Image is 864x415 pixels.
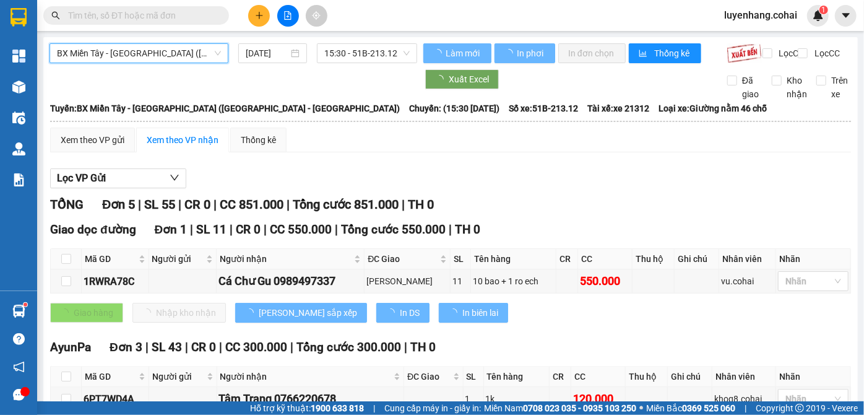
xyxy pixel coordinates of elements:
[225,340,287,354] span: CC 300.000
[523,403,636,413] strong: 0708 023 035 - 0935 103 250
[259,306,357,320] span: [PERSON_NAME] sắp xếp
[373,401,375,415] span: |
[270,222,332,237] span: CC 550.000
[835,5,857,27] button: caret-down
[85,370,136,383] span: Mã GD
[245,308,259,317] span: loading
[504,49,515,58] span: loading
[558,43,626,63] button: In đơn chọn
[196,222,227,237] span: SL 11
[293,197,399,212] span: Tổng cước 851.000
[639,49,649,59] span: bar-chart
[719,249,775,269] th: Nhân viên
[587,102,649,115] span: Tài xế: xe 21312
[84,274,147,289] div: 1RWRA78C
[220,197,283,212] span: CC 851.000
[235,303,367,323] button: [PERSON_NAME] sắp xếp
[384,401,481,415] span: Cung cấp máy in - giấy in:
[145,340,149,354] span: |
[147,133,218,147] div: Xem theo VP nhận
[633,249,675,269] th: Thu hộ
[813,10,824,21] img: icon-new-feature
[654,46,691,60] span: Thống kê
[626,367,668,387] th: Thu hộ
[50,197,84,212] span: TỔNG
[283,11,292,20] span: file-add
[178,197,181,212] span: |
[727,43,762,63] img: 9k=
[779,252,847,266] div: Nhãn
[675,249,719,269] th: Ghi chú
[779,370,847,383] div: Nhãn
[144,197,175,212] span: SL 55
[311,403,364,413] strong: 1900 633 818
[629,43,701,63] button: bar-chartThống kê
[517,46,545,60] span: In phơi
[85,252,136,266] span: Mã GD
[82,269,149,294] td: 1RWRA78C
[439,303,508,323] button: In biên lai
[24,303,27,307] sup: 1
[57,44,221,63] span: BX Miền Tây - BX Krông Pa (Chơn Thành - Chư Rcăm)
[50,168,186,188] button: Lọc VP Gửi
[246,46,288,60] input: 15/08/2025
[13,389,25,401] span: message
[782,74,812,101] span: Kho nhận
[465,392,482,406] div: 1
[386,308,400,317] span: loading
[61,133,124,147] div: Xem theo VP gửi
[819,6,828,14] sup: 1
[486,392,547,406] div: 1k
[50,103,400,113] b: Tuyến: BX Miền Tây - [GEOGRAPHIC_DATA] ([GEOGRAPHIC_DATA] - [GEOGRAPHIC_DATA])
[12,111,25,124] img: warehouse-icon
[184,197,210,212] span: CR 0
[219,390,402,408] div: Tâm Trang 0766220678
[408,197,434,212] span: TH 0
[190,222,193,237] span: |
[402,197,405,212] span: |
[571,367,626,387] th: CC
[810,46,842,60] span: Lọc CC
[646,401,735,415] span: Miền Bắc
[82,387,149,411] td: 6PT7WD4A
[152,340,182,354] span: SL 43
[409,102,499,115] span: Chuyến: (15:30 [DATE])
[102,197,135,212] span: Đơn 5
[400,306,420,320] span: In DS
[341,222,446,237] span: Tổng cước 550.000
[84,391,147,407] div: 6PT7WD4A
[446,46,482,60] span: Làm mới
[484,367,550,387] th: Tên hàng
[462,306,498,320] span: In biên lai
[214,197,217,212] span: |
[639,406,643,411] span: ⚪️
[170,173,179,183] span: down
[312,11,321,20] span: aim
[682,403,735,413] strong: 0369 525 060
[376,303,430,323] button: In DS
[290,340,293,354] span: |
[435,75,449,84] span: loading
[57,170,106,186] span: Lọc VP Gửi
[484,401,636,415] span: Miền Nam
[12,142,25,155] img: warehouse-icon
[449,72,489,86] span: Xuất Excel
[449,308,462,317] span: loading
[795,404,804,413] span: copyright
[50,222,136,237] span: Giao dọc đường
[580,273,630,290] div: 550.000
[745,401,746,415] span: |
[407,370,450,383] span: ĐC Giao
[826,74,853,101] span: Trên xe
[556,249,578,269] th: CR
[425,69,499,89] button: Xuất Excel
[12,81,25,94] img: warehouse-icon
[51,11,60,20] span: search
[404,340,407,354] span: |
[241,133,276,147] div: Thống kê
[449,222,452,237] span: |
[423,43,491,63] button: Làm mới
[132,303,226,323] button: Nhập kho nhận
[236,222,261,237] span: CR 0
[451,249,471,269] th: SL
